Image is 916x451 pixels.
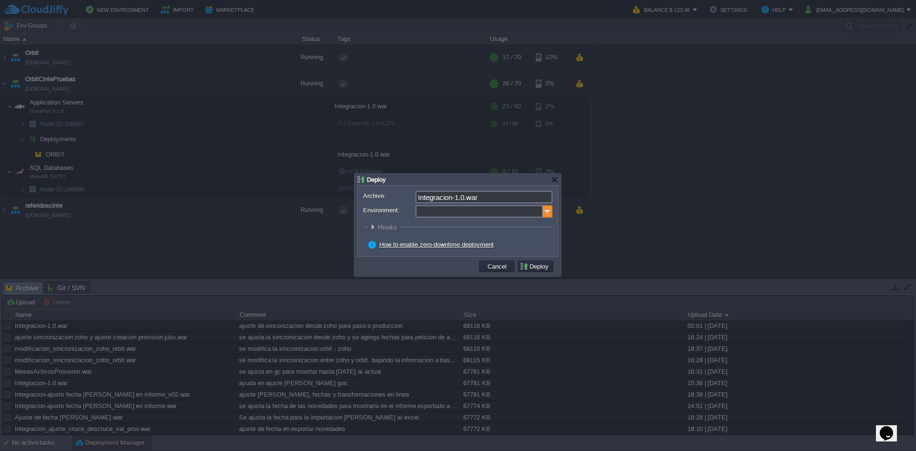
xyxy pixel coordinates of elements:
[520,262,552,271] button: Deploy
[378,223,399,231] span: Hooks
[485,262,510,271] button: Cancel
[876,413,906,441] iframe: chat widget
[379,241,494,248] a: How to enable zero-downtime deployment
[363,205,415,215] label: Environment:
[367,176,386,183] span: Deploy
[363,191,415,201] label: Archive:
